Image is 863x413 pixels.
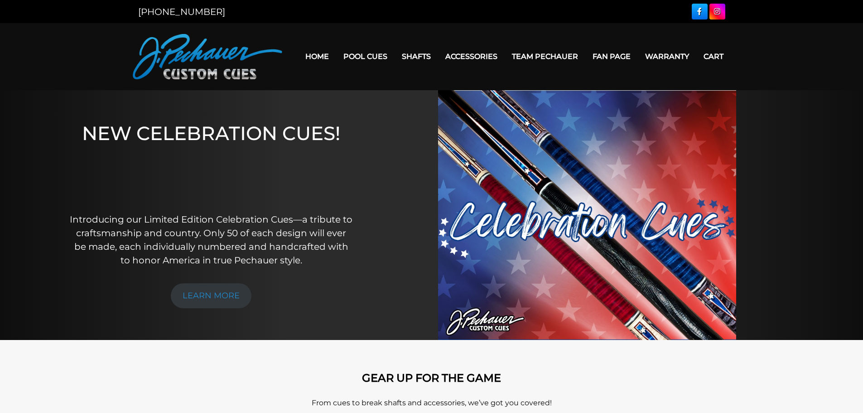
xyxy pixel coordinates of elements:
[133,34,282,79] img: Pechauer Custom Cues
[585,45,638,68] a: Fan Page
[362,371,501,384] strong: GEAR UP FOR THE GAME
[638,45,696,68] a: Warranty
[505,45,585,68] a: Team Pechauer
[696,45,731,68] a: Cart
[171,283,251,308] a: LEARN MORE
[69,213,353,267] p: Introducing our Limited Edition Celebration Cues—a tribute to craftsmanship and country. Only 50 ...
[174,398,690,408] p: From cues to break shafts and accessories, we’ve got you covered!
[298,45,336,68] a: Home
[69,122,353,200] h1: NEW CELEBRATION CUES!
[438,45,505,68] a: Accessories
[395,45,438,68] a: Shafts
[138,6,225,17] a: [PHONE_NUMBER]
[336,45,395,68] a: Pool Cues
